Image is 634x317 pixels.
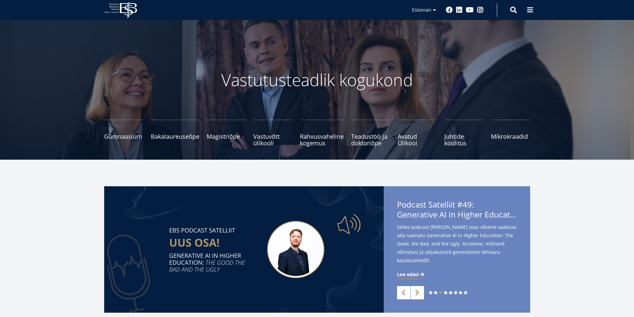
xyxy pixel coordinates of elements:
[207,120,246,146] a: Magistriõpe
[464,291,467,294] a: 8
[253,120,293,146] a: Vastuvõtt ülikooli
[151,133,199,140] span: Bakalaureuseõpe
[491,120,530,146] a: Mikrokraadid
[104,133,143,140] span: Gümnaasium
[104,120,143,146] a: Gümnaasium
[446,7,453,13] a: Facebook
[466,7,474,13] a: Youtube
[151,120,199,146] a: Bakalaureuseõpe
[398,120,437,146] a: Avatud Ülikool
[491,133,530,140] span: Mikrokraadid
[351,133,390,146] span: Teadustöö ja doktoriõpe
[300,120,344,146] a: Rahvusvaheline kogemus
[459,291,462,294] a: 7
[141,70,494,90] p: Vastutusteadlik kogukond
[397,223,517,275] span: Selles podcast [PERSON_NAME] osas võtame vaatluse alla raamatu Generative AI in Higher Education:...
[444,120,484,146] a: Juhtide koolitus
[398,133,437,146] span: Avatud Ülikool
[456,7,463,13] a: Linkedin
[104,186,384,313] img: satelliit 49
[207,133,246,140] span: Magistriõpe
[397,200,517,222] span: Podcast Satelliit #49:
[434,291,437,294] a: 2
[439,291,442,294] a: 3
[429,291,432,294] a: 1
[444,291,447,294] a: 4
[477,7,484,13] a: Instagram
[454,291,457,294] a: 6
[411,286,424,299] a: Next
[300,133,344,146] span: Rahvusvaheline kogemus
[397,271,419,278] span: Loe edasi
[449,291,452,294] a: 5
[397,210,517,220] span: Generative AI in Higher Education: The Good, the Bad, and the Ugly
[397,271,425,278] a: Loe edasi
[253,133,293,146] span: Vastuvõtt ülikooli
[397,286,410,299] a: Previous
[351,120,390,146] a: Teadustöö ja doktoriõpe
[444,133,484,146] span: Juhtide koolitus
